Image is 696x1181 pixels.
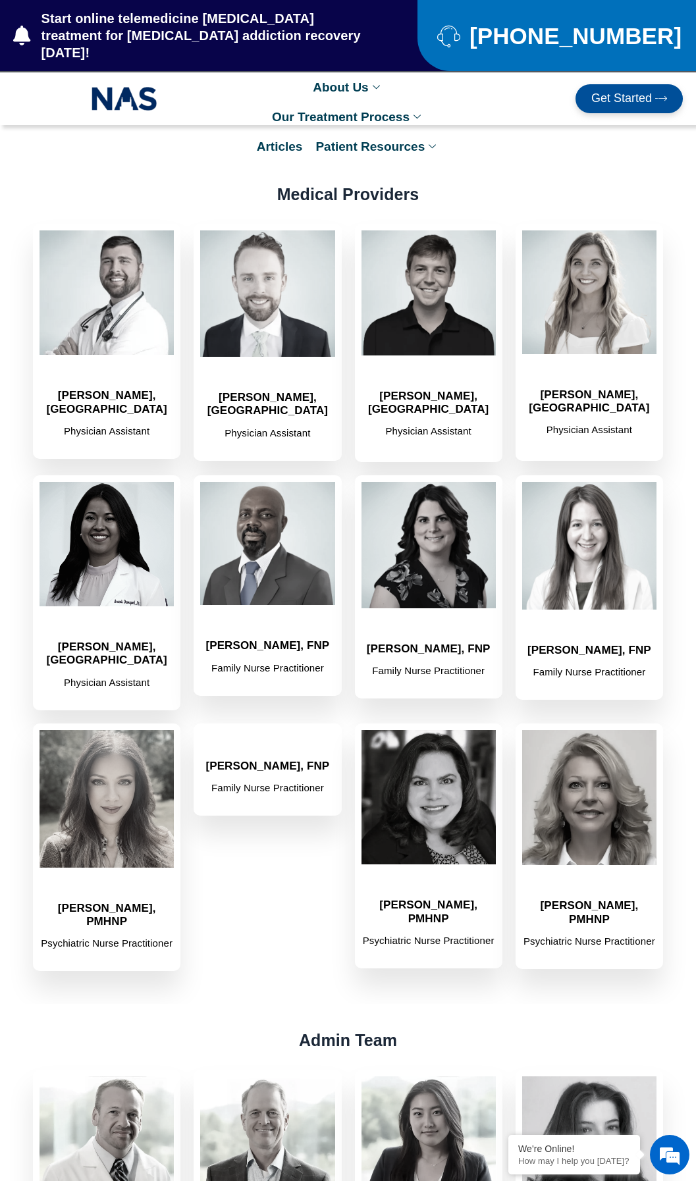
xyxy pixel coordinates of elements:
[522,230,656,354] img: Emily Burdette national addiction specialists provider
[200,230,335,357] img: Benjamin-Crisp-PA- National Addiction Specialists Provider
[437,24,663,47] a: [PHONE_NUMBER]
[40,230,174,355] img: Dr josh Davenport National Addiction specialists provider
[200,660,335,676] p: Family Nurse Practitioner
[466,28,682,44] span: [PHONE_NUMBER]
[250,132,309,161] a: Articles
[361,643,496,656] h2: [PERSON_NAME], FNP
[40,674,174,691] p: Physician Assistant
[40,423,174,439] p: Physician Assistant
[200,760,335,773] h2: [PERSON_NAME], FNP
[40,935,174,951] p: Psychiatric Nurse Practitioner
[306,72,389,102] a: About Us
[309,132,446,161] a: Patient Resources
[105,184,591,204] h2: Medical Providers
[576,84,683,113] a: Get Started
[361,390,496,417] h2: [PERSON_NAME], [GEOGRAPHIC_DATA]
[40,641,174,668] h2: [PERSON_NAME], [GEOGRAPHIC_DATA]
[13,10,365,61] a: Start online telemedicine [MEDICAL_DATA] treatment for [MEDICAL_DATA] addiction recovery [DATE]!
[200,639,335,652] h2: [PERSON_NAME], FNP
[522,899,656,926] h2: [PERSON_NAME], PMHNP
[361,662,496,679] p: Family Nurse Practitioner
[522,421,656,438] p: Physician Assistant
[40,902,174,929] h2: [PERSON_NAME], PMHNP
[361,423,496,439] p: Physician Assistant
[522,664,656,680] p: Family Nurse Practitioner
[200,779,335,796] p: Family Nurse Practitioner
[105,1030,591,1050] h2: Admin Team
[518,1156,630,1166] p: How may I help you today?
[518,1143,630,1154] div: We're Online!
[361,899,496,926] h2: [PERSON_NAME], PMHNP
[522,644,656,657] h2: [PERSON_NAME], FNP
[38,10,365,61] span: Start online telemedicine [MEDICAL_DATA] treatment for [MEDICAL_DATA] addiction recovery [DATE]!
[200,425,335,441] p: Physician Assistant
[200,482,335,605] img: Fredrick Anikwe National Addiction Specialists Provider
[40,482,174,606] img: Araceli_Davenport-National Addiction Specialists Physician Assistant (1) (1) (1)
[522,388,656,415] h2: [PERSON_NAME], [GEOGRAPHIC_DATA]
[361,230,496,355] img: Timothy Schorkopf national addiction specialists provider
[200,391,335,418] h2: [PERSON_NAME], [GEOGRAPHIC_DATA]
[591,92,652,105] span: Get Started
[522,482,656,610] img: Lacie Marable National Addiction Specialists Provider
[40,389,174,416] h2: [PERSON_NAME], [GEOGRAPHIC_DATA]
[361,482,496,608] img: Jennifer Taylor National Addiction Specialists Provider
[92,84,157,114] img: NAS_email_signature-removebg-preview.png
[361,932,496,949] p: Psychiatric Nurse Practitioner
[522,933,656,949] p: Psychiatric Nurse Practitioner
[265,102,431,132] a: Our Treatment Process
